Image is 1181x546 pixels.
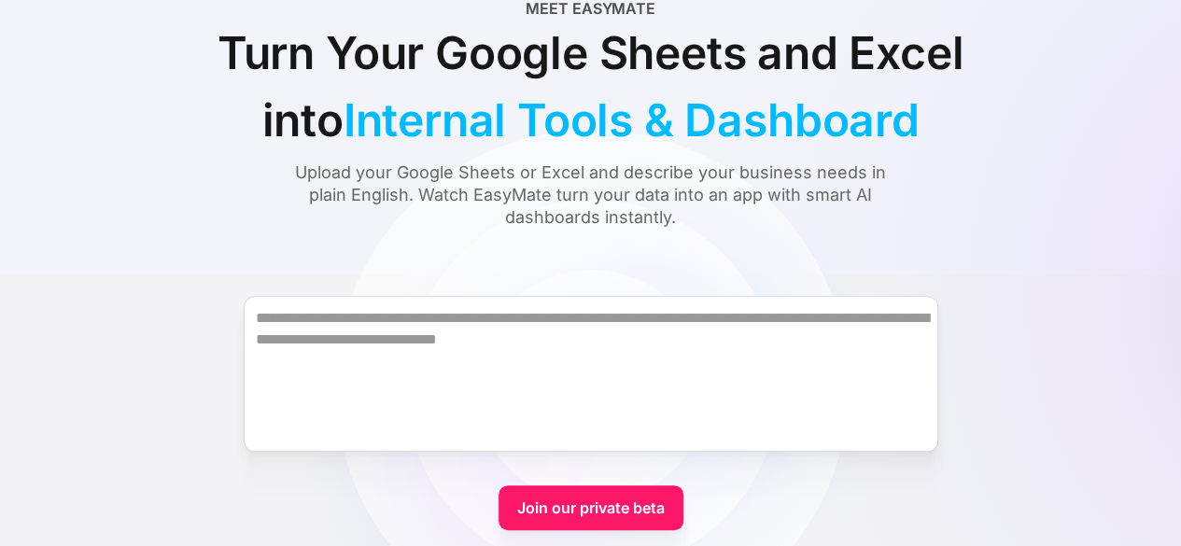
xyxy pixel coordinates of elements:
div: Turn Your Google Sheets and Excel into [171,20,1011,154]
a: Join our private beta [499,485,683,530]
div: Upload your Google Sheets or Excel and describe your business needs in plain English. Watch EasyM... [288,161,894,229]
span: Internal Tools & Dashboard [344,92,920,147]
